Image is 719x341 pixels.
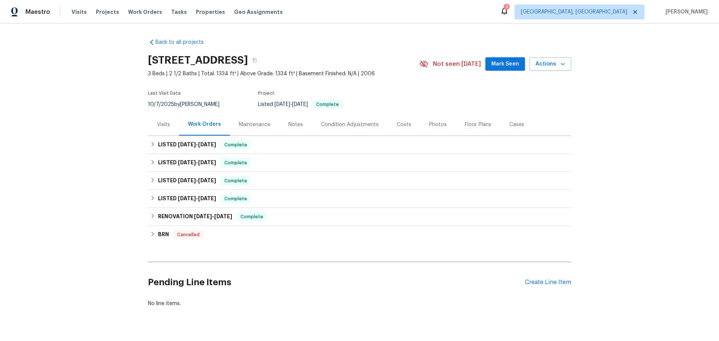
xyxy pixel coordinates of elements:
[148,190,571,208] div: LISTED [DATE]-[DATE]Complete
[188,121,221,128] div: Work Orders
[96,8,119,16] span: Projects
[148,102,174,107] span: 10/7/2025
[178,178,196,183] span: [DATE]
[506,3,508,10] div: 3
[221,195,250,203] span: Complete
[148,265,525,300] h2: Pending Line Items
[292,102,308,107] span: [DATE]
[288,121,303,128] div: Notes
[274,102,290,107] span: [DATE]
[237,213,266,220] span: Complete
[530,57,571,71] button: Actions
[196,8,225,16] span: Properties
[221,177,250,185] span: Complete
[25,8,50,16] span: Maestro
[274,102,308,107] span: -
[148,57,248,64] h2: [STREET_ADDRESS]
[221,141,250,149] span: Complete
[148,300,571,307] div: No line items.
[178,142,216,147] span: -
[148,172,571,190] div: LISTED [DATE]-[DATE]Complete
[258,102,343,107] span: Listed
[148,70,419,77] span: 3 Beds | 2 1/2 Baths | Total: 1334 ft² | Above Grade: 1334 ft² | Basement Finished: N/A | 2006
[171,9,187,15] span: Tasks
[509,121,524,128] div: Cases
[178,196,216,201] span: -
[148,154,571,172] div: LISTED [DATE]-[DATE]Complete
[158,230,169,239] h6: BRN
[429,121,447,128] div: Photos
[148,91,181,95] span: Last Visit Date
[148,100,228,109] div: by [PERSON_NAME]
[198,178,216,183] span: [DATE]
[521,8,627,16] span: [GEOGRAPHIC_DATA], [GEOGRAPHIC_DATA]
[178,196,196,201] span: [DATE]
[128,8,162,16] span: Work Orders
[491,60,519,69] span: Mark Seen
[258,91,274,95] span: Project
[248,54,261,67] button: Copy Address
[178,178,216,183] span: -
[198,196,216,201] span: [DATE]
[158,176,216,185] h6: LISTED
[321,121,379,128] div: Condition Adjustments
[178,160,196,165] span: [DATE]
[148,39,220,46] a: Back to all projects
[433,60,481,68] span: Not seen [DATE]
[234,8,283,16] span: Geo Assignments
[178,160,216,165] span: -
[157,121,170,128] div: Visits
[465,121,491,128] div: Floor Plans
[313,102,342,107] span: Complete
[214,214,232,219] span: [DATE]
[158,158,216,167] h6: LISTED
[536,60,565,69] span: Actions
[148,208,571,226] div: RENOVATION [DATE]-[DATE]Complete
[221,159,250,167] span: Complete
[72,8,87,16] span: Visits
[158,140,216,149] h6: LISTED
[239,121,270,128] div: Maintenance
[485,57,525,71] button: Mark Seen
[525,279,571,286] div: Create Line Item
[158,194,216,203] h6: LISTED
[194,214,232,219] span: -
[194,214,212,219] span: [DATE]
[198,160,216,165] span: [DATE]
[158,212,232,221] h6: RENOVATION
[662,8,708,16] span: [PERSON_NAME]
[198,142,216,147] span: [DATE]
[174,231,203,238] span: Cancelled
[397,121,411,128] div: Costs
[148,136,571,154] div: LISTED [DATE]-[DATE]Complete
[178,142,196,147] span: [DATE]
[148,226,571,244] div: BRN Cancelled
